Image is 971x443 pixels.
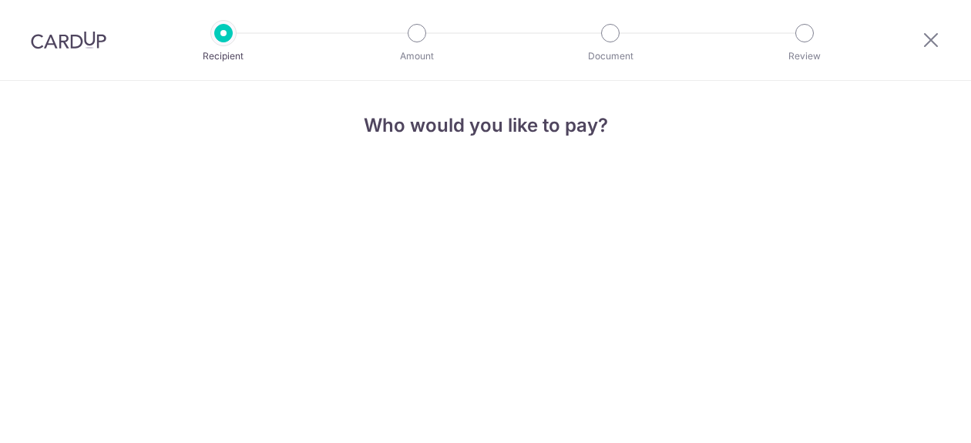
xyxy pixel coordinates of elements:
[166,49,281,64] p: Recipient
[279,112,692,139] h4: Who would you like to pay?
[553,49,667,64] p: Document
[360,49,474,64] p: Amount
[31,31,106,49] img: CardUp
[748,49,862,64] p: Review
